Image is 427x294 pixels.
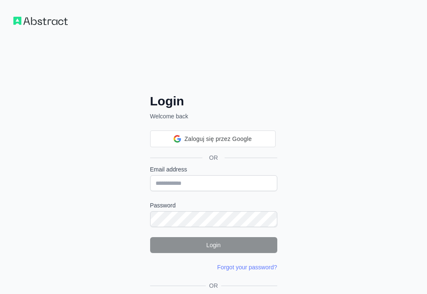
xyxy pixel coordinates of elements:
[13,17,68,25] img: Workflow
[150,237,277,253] button: Login
[150,201,277,210] label: Password
[206,281,221,290] span: OR
[150,112,277,120] p: Welcome back
[150,94,277,109] h2: Login
[217,264,277,271] a: Forgot your password?
[150,130,276,147] div: Zaloguj się przez Google
[150,165,277,174] label: Email address
[202,153,225,162] span: OR
[184,135,252,143] span: Zaloguj się przez Google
